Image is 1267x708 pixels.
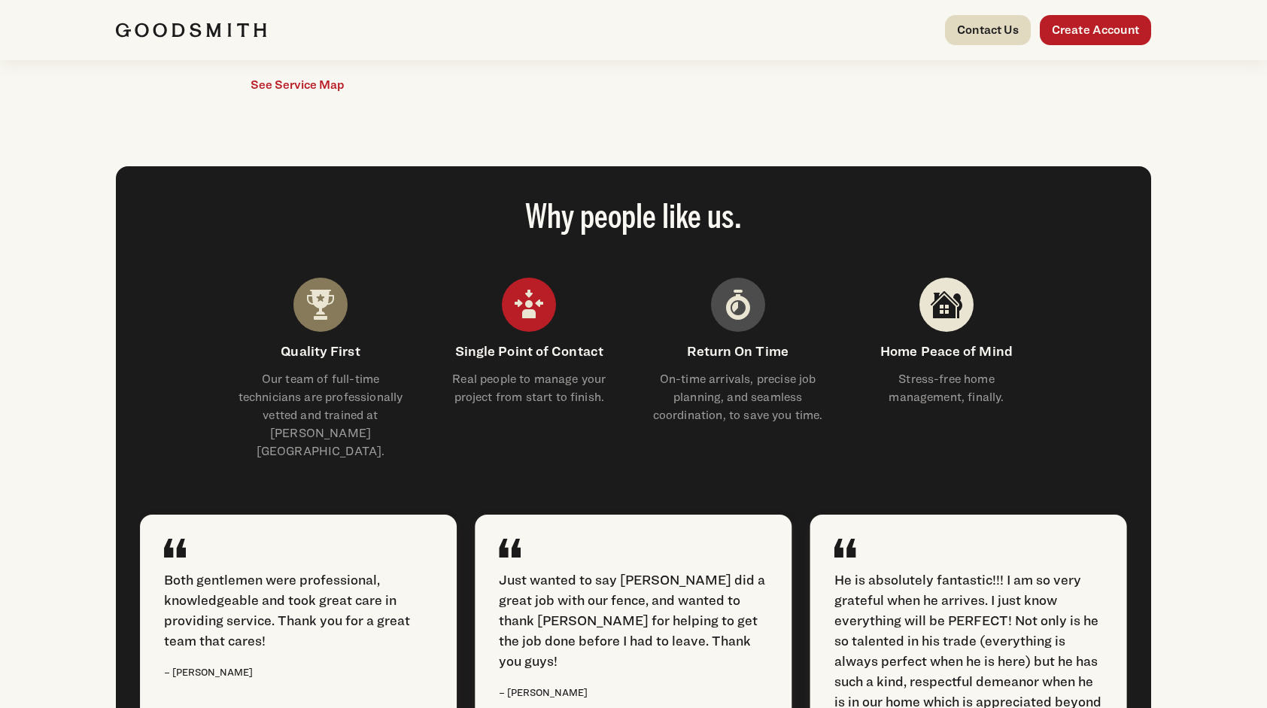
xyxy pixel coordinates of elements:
img: Quote Icon [499,539,521,558]
div: Both gentlemen were professional, knowledgeable and took great care in providing service. Thank y... [164,570,433,651]
p: Stress-free home management, finally. [860,370,1032,406]
h4: Single Point of Contact [443,341,615,361]
img: Goodsmith [116,23,266,38]
p: Our team of full-time technicians are professionally vetted and trained at [PERSON_NAME][GEOGRAPH... [234,370,406,460]
small: – [PERSON_NAME] [499,687,588,698]
img: Quote Icon [834,539,856,558]
small: – [PERSON_NAME] [164,667,253,678]
a: Contact Us [945,15,1031,45]
p: Real people to manage your project from start to finish. [443,370,615,406]
h4: Return On Time [652,341,824,361]
img: Quote Icon [164,539,186,558]
h4: Home Peace of Mind [860,341,1032,361]
div: Just wanted to say [PERSON_NAME] did a great job with our fence, and wanted to thank [PERSON_NAME... [499,570,767,671]
h4: Quality First [234,341,406,361]
a: See Service Map [251,76,345,94]
h2: Why people like us. [140,202,1127,235]
p: On-time arrivals, precise job planning, and seamless coordination, to save you time. [652,370,824,424]
a: Create Account [1040,15,1151,45]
